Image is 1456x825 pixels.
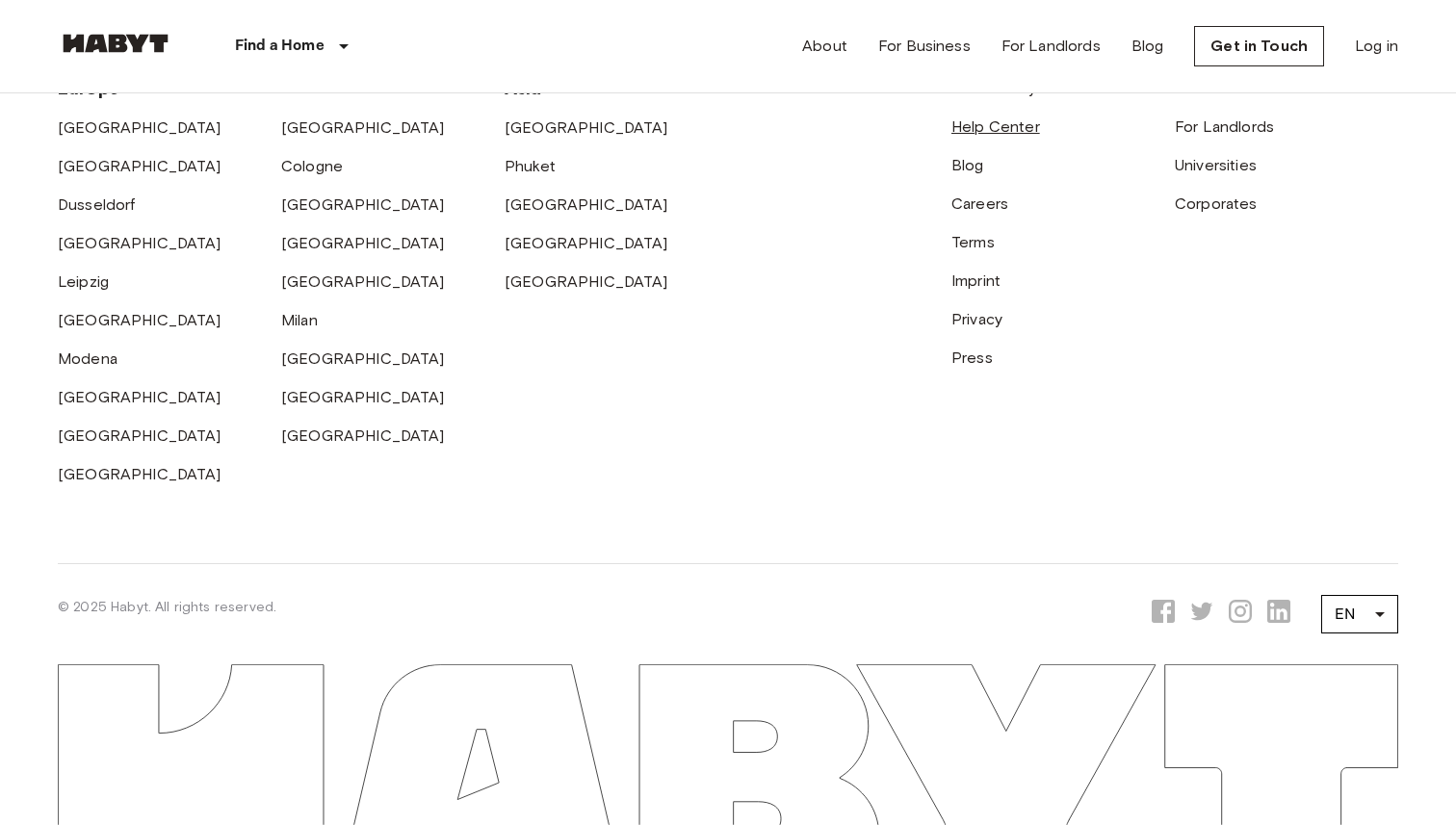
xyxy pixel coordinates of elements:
[951,310,1002,328] a: Privacy
[58,311,221,329] a: [GEOGRAPHIC_DATA]
[951,348,993,367] a: Press
[1175,194,1258,213] a: Corporates
[58,465,221,483] a: [GEOGRAPHIC_DATA]
[1321,587,1398,641] div: EN
[1194,26,1324,66] a: Get in Touch
[951,156,984,174] a: Blog
[58,157,221,175] a: [GEOGRAPHIC_DATA]
[58,118,221,137] a: [GEOGRAPHIC_DATA]
[505,195,668,214] a: [GEOGRAPHIC_DATA]
[281,388,445,406] a: [GEOGRAPHIC_DATA]
[58,234,221,252] a: [GEOGRAPHIC_DATA]
[281,272,445,291] a: [GEOGRAPHIC_DATA]
[802,35,847,58] a: About
[1001,35,1101,58] a: For Landlords
[951,117,1040,136] a: Help Center
[281,157,343,175] a: Cologne
[58,388,221,406] a: [GEOGRAPHIC_DATA]
[235,35,325,58] p: Find a Home
[58,34,173,53] img: Habyt
[951,194,1008,213] a: Careers
[281,349,445,368] a: [GEOGRAPHIC_DATA]
[1131,35,1164,58] a: Blog
[58,349,117,368] a: Modena
[1175,156,1257,174] a: Universities
[58,272,109,291] a: Leipzig
[1355,35,1398,58] a: Log in
[951,271,1001,290] a: Imprint
[281,195,445,214] a: [GEOGRAPHIC_DATA]
[1175,117,1274,136] a: For Landlords
[281,311,318,329] a: Milan
[951,233,995,251] a: Terms
[505,157,556,175] a: Phuket
[505,118,668,137] a: [GEOGRAPHIC_DATA]
[505,234,668,252] a: [GEOGRAPHIC_DATA]
[505,272,668,291] a: [GEOGRAPHIC_DATA]
[58,195,136,214] a: Dusseldorf
[58,426,221,445] a: [GEOGRAPHIC_DATA]
[281,234,445,252] a: [GEOGRAPHIC_DATA]
[58,599,276,615] span: © 2025 Habyt. All rights reserved.
[281,426,445,445] a: [GEOGRAPHIC_DATA]
[281,118,445,137] a: [GEOGRAPHIC_DATA]
[878,35,971,58] a: For Business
